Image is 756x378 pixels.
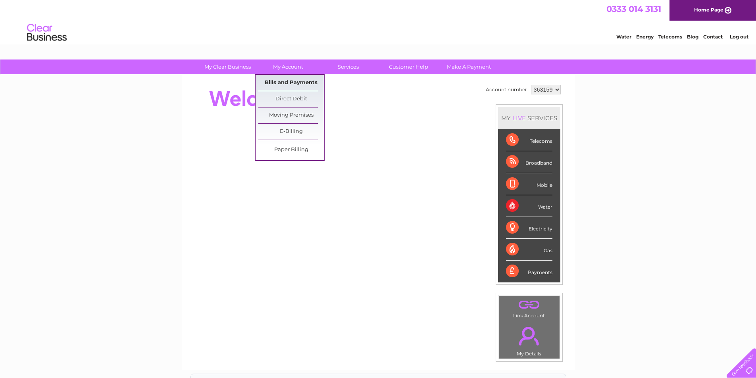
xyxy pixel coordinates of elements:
[195,59,260,74] a: My Clear Business
[436,59,502,74] a: Make A Payment
[616,34,631,40] a: Water
[730,34,748,40] a: Log out
[498,107,560,129] div: MY SERVICES
[498,320,560,359] td: My Details
[501,322,558,350] a: .
[498,295,560,320] td: Link Account
[511,114,527,122] div: LIVE
[506,217,552,239] div: Electricity
[258,91,324,107] a: Direct Debit
[484,83,529,96] td: Account number
[191,4,566,38] div: Clear Business is a trading name of Verastar Limited (registered in [GEOGRAPHIC_DATA] No. 3667643...
[501,298,558,312] a: .
[258,107,324,123] a: Moving Premises
[703,34,723,40] a: Contact
[258,124,324,140] a: E-Billing
[636,34,654,40] a: Energy
[506,195,552,217] div: Water
[506,151,552,173] div: Broadband
[506,129,552,151] div: Telecoms
[606,4,661,14] a: 0333 014 3131
[506,261,552,282] div: Payments
[506,239,552,261] div: Gas
[506,173,552,195] div: Mobile
[687,34,698,40] a: Blog
[27,21,67,45] img: logo.png
[376,59,441,74] a: Customer Help
[258,142,324,158] a: Paper Billing
[658,34,682,40] a: Telecoms
[258,75,324,91] a: Bills and Payments
[255,59,321,74] a: My Account
[315,59,381,74] a: Services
